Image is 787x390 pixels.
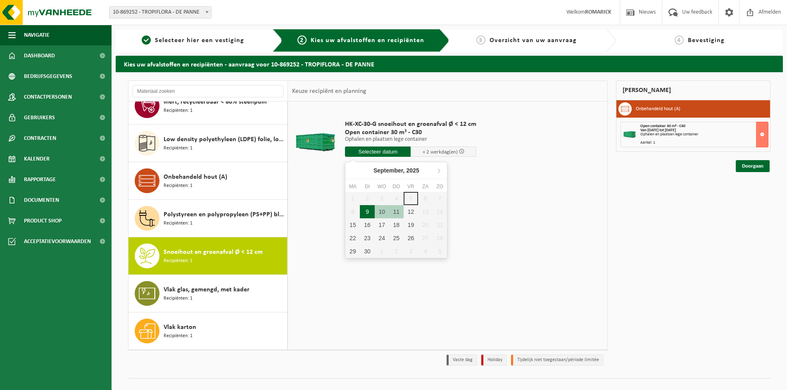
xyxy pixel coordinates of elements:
span: Recipiënten: 1 [164,144,193,152]
input: Materiaal zoeken [133,85,283,97]
div: 12 [404,205,418,218]
div: 22 [345,232,360,245]
span: Onbehandeld hout (A) [164,172,227,182]
div: Aantal: 1 [640,141,768,145]
div: 19 [404,218,418,232]
div: September, [370,164,423,177]
span: Documenten [24,190,59,210]
button: Snoeihout en groenafval Ø < 12 cm Recipiënten: 1 [128,237,288,275]
div: [PERSON_NAME] [616,80,770,100]
span: Open container 40 m³ - C40 [640,124,685,128]
div: 11 [389,205,404,218]
div: 29 [345,245,360,258]
span: Recipiënten: 1 [164,220,193,227]
span: Recipiënten: 1 [164,182,193,190]
li: Vaste dag [447,355,477,366]
p: Ophalen en plaatsen lege container [345,137,476,142]
span: Rapportage [24,169,56,190]
div: di [360,182,374,191]
span: HK-XC-30-G snoeihout en groenafval Ø < 12 cm [345,120,476,128]
span: Recipiënten: 1 [164,332,193,340]
div: 17 [375,218,389,232]
span: Inert, recycleerbaar < 80% steenpuin [164,97,267,107]
span: 10-869252 - TROPIFLORA - DE PANNE [109,7,211,18]
span: Contactpersonen [24,87,72,107]
span: 3 [476,35,485,45]
li: Tijdelijk niet toegestaan/période limitée [511,355,604,366]
button: Polystyreen en polypropyleen (PS+PP) bloempotten en plantentrays gemengd Recipiënten: 1 [128,200,288,237]
input: Selecteer datum [345,147,411,157]
span: Navigatie [24,25,50,45]
a: Doorgaan [736,160,770,172]
span: Open container 30 m³ - C30 [345,128,476,137]
span: Low density polyethyleen (LDPE) folie, los, naturel [164,135,285,144]
span: Snoeihout en groenafval Ø < 12 cm [164,247,263,257]
span: Vlak karton [164,322,196,332]
span: Recipiënten: 1 [164,107,193,115]
div: 2 [389,245,404,258]
div: 18 [389,218,404,232]
button: Vlak karton Recipiënten: 1 [128,312,288,350]
span: Kies uw afvalstoffen en recipiënten [311,37,424,44]
span: 2 [297,35,307,45]
a: 1Selecteer hier een vestiging [120,35,266,45]
li: Holiday [481,355,507,366]
span: Dashboard [24,45,55,66]
div: 16 [360,218,374,232]
span: Recipiënten: 1 [164,257,193,265]
span: Polystyreen en polypropyleen (PS+PP) bloempotten en plantentrays gemengd [164,210,285,220]
div: 23 [360,232,374,245]
div: 26 [404,232,418,245]
div: wo [375,182,389,191]
div: 30 [360,245,374,258]
button: Inert, recycleerbaar < 80% steenpuin Recipiënten: 1 [128,87,288,125]
div: 3 [404,245,418,258]
div: 25 [389,232,404,245]
button: Vlak glas, gemengd, met kader Recipiënten: 1 [128,275,288,312]
span: Acceptatievoorwaarden [24,231,91,252]
div: ma [345,182,360,191]
span: Recipiënten: 1 [164,295,193,303]
h3: Onbehandeld hout (A) [636,102,680,116]
span: Contracten [24,128,56,149]
div: 1 [375,245,389,258]
div: do [389,182,404,191]
span: Bedrijfsgegevens [24,66,72,87]
span: Product Shop [24,210,62,231]
strong: Van [DATE] tot [DATE] [640,128,676,132]
span: Vlak glas, gemengd, met kader [164,285,250,295]
strong: ROMARICK [585,9,611,15]
div: 10 [375,205,389,218]
span: Selecteer hier een vestiging [155,37,244,44]
div: 9 [360,205,374,218]
span: 1 [142,35,151,45]
i: 2025 [407,168,419,173]
div: za [418,182,433,191]
div: Ophalen en plaatsen lege container [640,132,768,137]
div: 24 [375,232,389,245]
div: zo [433,182,447,191]
div: 15 [345,218,360,232]
span: + 2 werkdag(en) [423,149,458,155]
span: Overzicht van uw aanvraag [490,37,577,44]
span: 4 [675,35,684,45]
div: Keuze recipiënt en planning [288,81,371,102]
button: Onbehandeld hout (A) Recipiënten: 1 [128,162,288,200]
h2: Kies uw afvalstoffen en recipiënten - aanvraag voor 10-869252 - TROPIFLORA - DE PANNE [116,56,783,72]
span: Gebruikers [24,107,55,128]
span: Bevestiging [688,37,725,44]
div: vr [404,182,418,191]
span: 10-869252 - TROPIFLORA - DE PANNE [109,6,212,19]
button: Low density polyethyleen (LDPE) folie, los, naturel Recipiënten: 1 [128,125,288,162]
span: Kalender [24,149,50,169]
